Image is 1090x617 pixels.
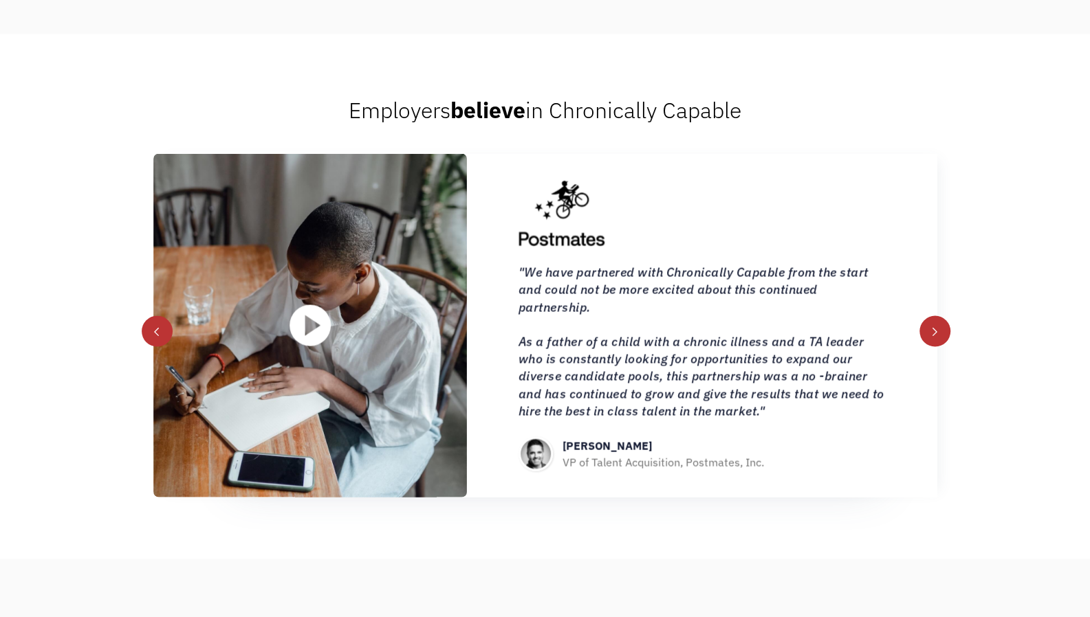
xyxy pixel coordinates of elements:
div: VP of Talent Acquisition, Postmates, Inc. [563,453,764,470]
img: Testimonial Image [153,153,467,497]
img: A play button for a Chronically Capable testimonial [290,304,331,346]
img: Image of Pete Lawson [519,436,553,471]
strong: [PERSON_NAME] [563,438,652,452]
div: next slide [919,315,950,346]
strong: believe [450,95,525,124]
span: Employers in Chronically Capable [349,95,741,124]
div: 1 of 4 [153,153,937,497]
div: previous slide [142,315,173,346]
img: Logo of Postmates [519,180,604,246]
a: open lightbox [290,304,331,346]
div: carousel [153,153,937,497]
blockquote: "We have partnered with Chronically Capable from the start and could not be more excited about th... [519,263,886,419]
